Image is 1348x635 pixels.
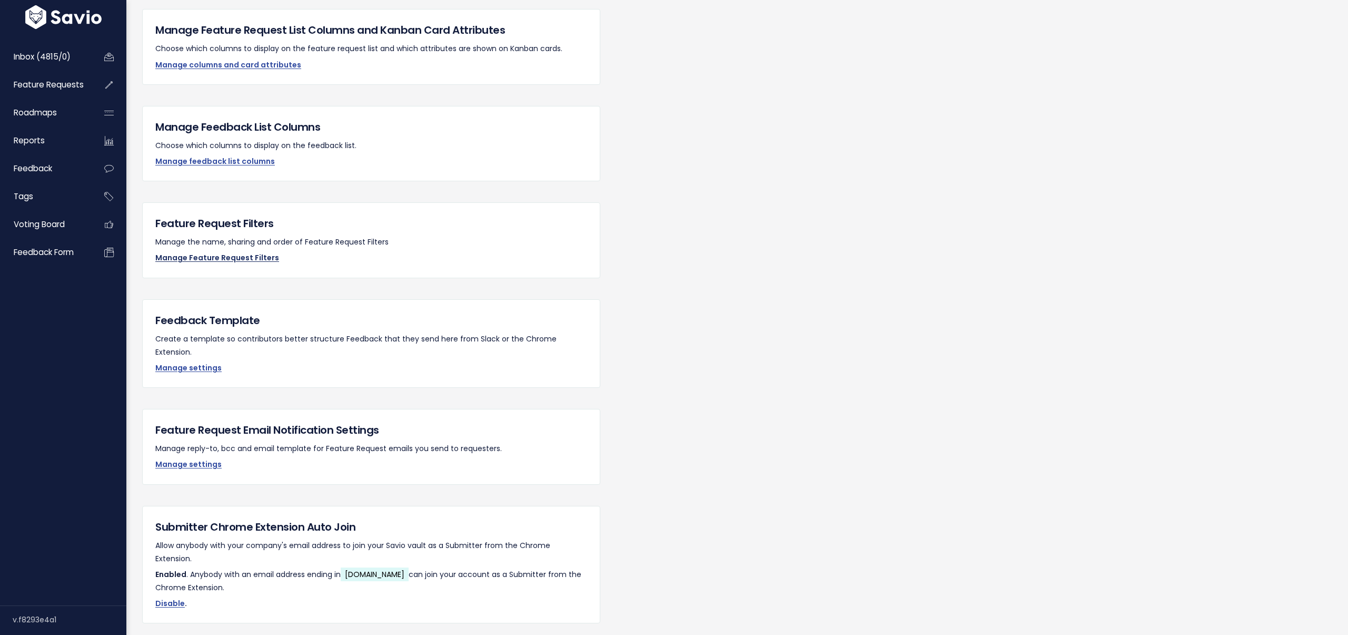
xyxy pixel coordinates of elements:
p: Choose which columns to display on the feature request list and which attributes are shown on Kan... [155,42,587,55]
span: Tags [14,191,33,202]
h5: Feature Request Email Notification Settings [155,422,587,438]
span: Feedback form [14,247,74,258]
p: . [155,597,587,610]
span: Inbox (4815/0) [14,51,71,62]
p: Create a template so contributors better structure Feedback that they send here from Slack or the... [155,333,587,359]
p: Manage the name, sharing and order of Feature Request Filters [155,236,587,249]
p: Allow anybody with your company's email address to join your Savio vault as a Submitter from the ... [155,539,587,565]
a: Reports [3,129,87,153]
h5: Manage Feature Request List Columns and Kanban Card Attributes [155,22,587,38]
mark: [DOMAIN_NAME] [341,568,409,581]
a: Voting Board [3,212,87,237]
h5: Feature Request Filters [155,216,587,231]
p: Manage reply-to, bcc and email template for Feature Request emails you send to requesters. [155,442,587,455]
a: Feature Requests [3,73,87,97]
span: Roadmaps [14,107,57,118]
a: Disable [155,598,185,609]
div: v.f8293e4a1 [13,606,126,633]
span: Enabled [155,569,186,580]
a: Tags [3,184,87,209]
p: Choose which columns to display on the feedback list. [155,139,587,152]
a: Manage feedback list columns [155,156,275,167]
a: Feedback form [3,240,87,265]
a: Inbox (4815/0) [3,45,87,69]
h5: Manage Feedback List Columns [155,119,587,135]
span: Reports [14,135,45,146]
a: Manage columns and card attributes [155,60,301,70]
span: Feedback [14,163,52,174]
img: logo-white.9d6f32f41409.svg [23,5,104,29]
span: Voting Board [14,219,65,230]
h5: Submitter Chrome Extension Auto Join [155,519,587,535]
a: Manage settings [155,363,222,373]
span: Feature Requests [14,79,84,90]
a: Manage settings [155,459,222,470]
a: Roadmaps [3,101,87,125]
p: . Anybody with an email address ending in can join your account as a Submitter from the Chrome Ex... [155,568,587,594]
a: Feedback [3,157,87,181]
a: Manage Feature Request Filters [155,252,279,263]
h5: Feedback Template [155,312,587,328]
